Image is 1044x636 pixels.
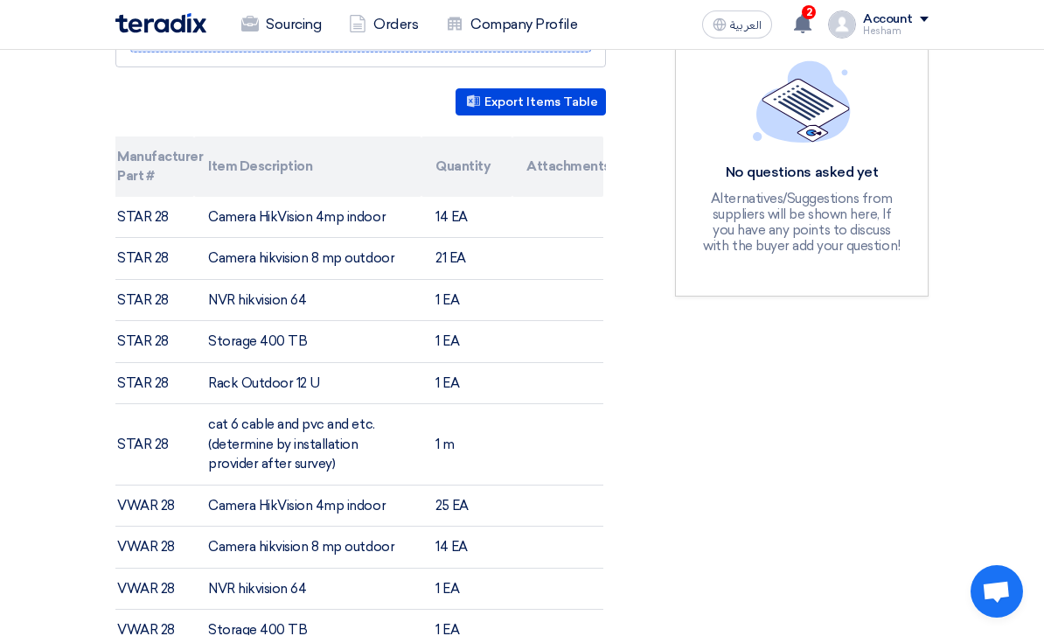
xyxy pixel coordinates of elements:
[194,486,421,528] td: Camera HikVision 4mp indoor
[421,569,512,611] td: 1 EA
[421,239,512,281] td: 21 EA
[335,6,432,45] a: Orders
[194,569,421,611] td: NVR hikvision 64
[103,322,194,364] td: STAR 28
[103,528,194,570] td: VWAR 28
[863,13,913,28] div: Account
[103,363,194,405] td: STAR 28
[863,27,929,37] div: Hesham
[194,137,421,198] th: Item Description
[103,569,194,611] td: VWAR 28
[456,89,606,116] button: Export Items Table
[971,566,1023,619] div: Open chat
[700,164,903,183] div: No questions asked yet
[194,528,421,570] td: Camera hikvision 8 mp outdoor
[753,61,851,143] img: empty_state_list.svg
[421,528,512,570] td: 14 EA
[103,137,194,198] th: Manufacturer Part #
[194,363,421,405] td: Rack Outdoor 12 U
[700,192,903,255] div: Alternatives/Suggestions from suppliers will be shown here, If you have any points to discuss wit...
[194,239,421,281] td: Camera hikvision 8 mp outdoor
[194,405,421,486] td: cat 6 cable and pvc and etc. (determine by installation provider after survey)
[432,6,591,45] a: Company Profile
[421,405,512,486] td: 1 m
[194,280,421,322] td: NVR hikvision 64
[421,363,512,405] td: 1 EA
[421,486,512,528] td: 25 EA
[802,6,816,20] span: 2
[227,6,335,45] a: Sourcing
[421,280,512,322] td: 1 EA
[103,486,194,528] td: VWAR 28
[103,405,194,486] td: STAR 28
[103,280,194,322] td: STAR 28
[194,322,421,364] td: Storage 400 TB
[103,239,194,281] td: STAR 28
[421,198,512,239] td: 14 EA
[194,198,421,239] td: Camera HikVision 4mp indoor
[512,137,603,198] th: Attachments
[828,11,856,39] img: profile_test.png
[115,14,206,34] img: Teradix logo
[103,198,194,239] td: STAR 28
[730,20,762,32] span: العربية
[421,137,512,198] th: Quantity
[421,322,512,364] td: 1 EA
[702,11,772,39] button: العربية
